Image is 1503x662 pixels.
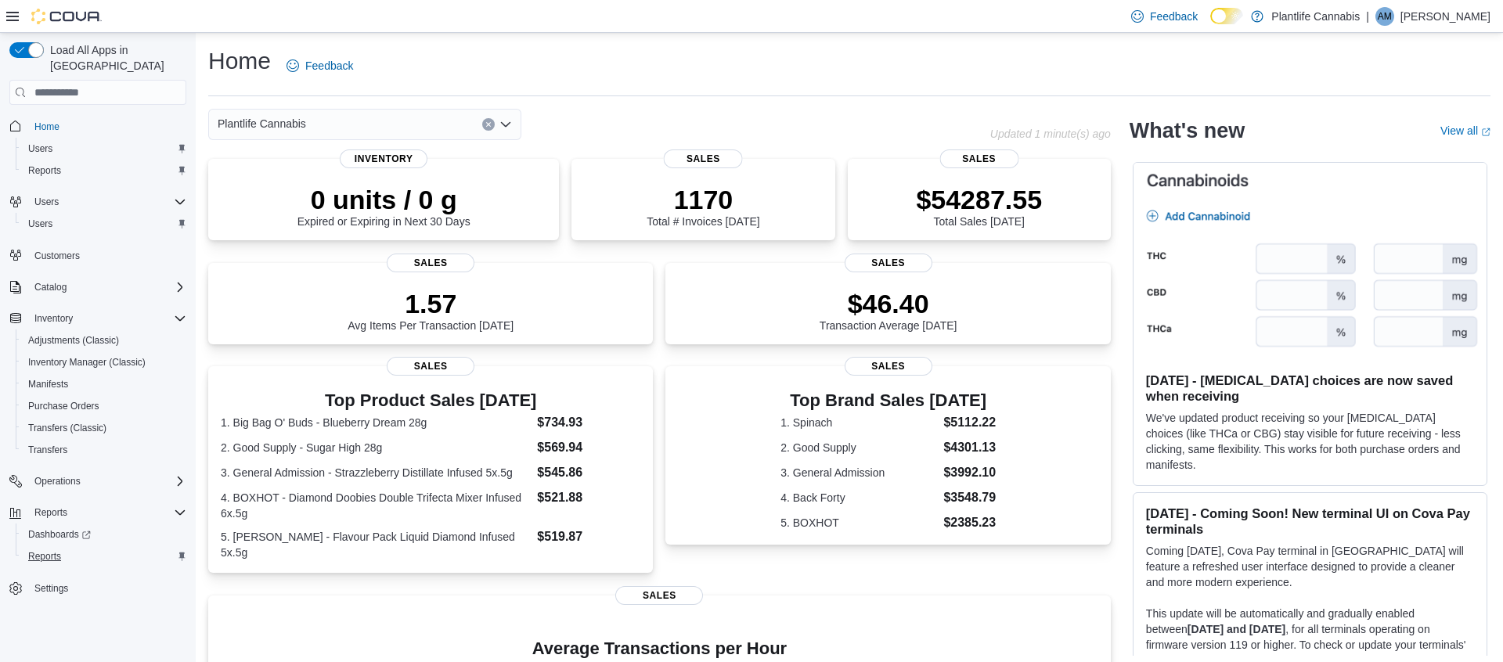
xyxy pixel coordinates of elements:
span: Users [22,214,186,233]
img: Cova [31,9,102,24]
button: Customers [3,244,193,267]
span: Load All Apps in [GEOGRAPHIC_DATA] [44,42,186,74]
dt: 4. Back Forty [780,490,937,505]
p: Coming [DATE], Cova Pay terminal in [GEOGRAPHIC_DATA] will feature a refreshed user interface des... [1146,543,1474,590]
span: Plantlife Cannabis [218,114,306,133]
span: Catalog [34,281,67,293]
span: Sales [845,254,932,272]
p: Updated 1 minute(s) ago [990,128,1111,140]
h1: Home [208,45,271,77]
span: Sales [615,586,703,605]
span: Transfers (Classic) [22,419,186,437]
a: Dashboards [16,523,193,545]
div: Expired or Expiring in Next 30 Days [297,184,470,228]
a: Users [22,139,59,158]
dd: $521.88 [537,488,640,507]
span: Reports [28,164,61,177]
a: Transfers (Classic) [22,419,113,437]
a: Reports [22,161,67,180]
span: Transfers [28,444,67,456]
span: Users [28,192,186,211]
span: Transfers [22,441,186,459]
dt: 5. [PERSON_NAME] - Flavour Pack Liquid Diamond Infused 5x.5g [221,529,531,560]
span: Manifests [22,375,186,394]
h4: Average Transactions per Hour [221,639,1098,658]
a: Customers [28,246,86,265]
button: Users [16,213,193,235]
span: Dashboards [28,528,91,541]
strong: [DATE] and [DATE] [1188,623,1285,635]
h3: Top Product Sales [DATE] [221,391,640,410]
p: Plantlife Cannabis [1271,7,1360,26]
span: Sales [664,149,743,168]
span: Home [28,116,186,135]
dd: $3992.10 [943,463,996,482]
nav: Complex example [9,108,186,640]
div: Transaction Average [DATE] [820,288,957,332]
a: Settings [28,579,74,598]
dt: 4. BOXHOT - Diamond Doobies Double Trifecta Mixer Infused 6x.5g [221,490,531,521]
span: Reports [22,547,186,566]
span: Customers [34,250,80,262]
button: Users [16,138,193,160]
p: $54287.55 [916,184,1042,215]
button: Home [3,114,193,137]
span: Sales [845,357,932,376]
p: 0 units / 0 g [297,184,470,215]
span: Reports [28,503,186,522]
button: Operations [3,470,193,492]
button: Catalog [28,278,73,297]
span: Transfers (Classic) [28,422,106,434]
span: Feedback [1150,9,1198,24]
span: AM [1378,7,1392,26]
a: Adjustments (Classic) [22,331,125,350]
span: Inventory Manager (Classic) [22,353,186,372]
div: Avg Items Per Transaction [DATE] [348,288,514,332]
button: Settings [3,577,193,599]
dd: $5112.22 [943,413,996,432]
span: Users [34,196,59,208]
h3: Top Brand Sales [DATE] [780,391,996,410]
span: Users [28,218,52,230]
button: Users [28,192,65,211]
p: | [1366,7,1369,26]
button: Inventory [3,308,193,329]
input: Dark Mode [1210,8,1243,24]
button: Open list of options [499,118,512,131]
p: 1.57 [348,288,514,319]
span: Reports [28,550,61,563]
span: Settings [28,578,186,598]
span: Catalog [28,278,186,297]
a: Manifests [22,375,74,394]
div: Total # Invoices [DATE] [647,184,759,228]
span: Operations [28,472,186,491]
dt: 3. General Admission [780,465,937,480]
span: Inventory Manager (Classic) [28,356,146,369]
span: Adjustments (Classic) [28,334,119,347]
p: We've updated product receiving so your [MEDICAL_DATA] choices (like THCa or CBG) stay visible fo... [1146,410,1474,473]
button: Reports [28,503,74,522]
button: Operations [28,472,87,491]
dt: 1. Big Bag O' Buds - Blueberry Dream 28g [221,415,531,430]
button: Purchase Orders [16,395,193,417]
svg: External link [1481,128,1490,137]
span: Inventory [28,309,186,328]
dd: $3548.79 [943,488,996,507]
dd: $545.86 [537,463,640,482]
span: Settings [34,582,68,595]
button: Reports [3,502,193,523]
span: Inventory [340,149,427,168]
span: Home [34,121,59,133]
dd: $569.94 [537,438,640,457]
button: Inventory Manager (Classic) [16,351,193,373]
button: Clear input [482,118,495,131]
a: View allExternal link [1440,124,1490,137]
span: Dashboards [22,525,186,544]
button: Adjustments (Classic) [16,329,193,351]
a: Transfers [22,441,74,459]
dt: 5. BOXHOT [780,515,937,531]
dd: $519.87 [537,527,640,546]
button: Reports [16,160,193,182]
span: Sales [939,149,1018,168]
span: Operations [34,475,81,488]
